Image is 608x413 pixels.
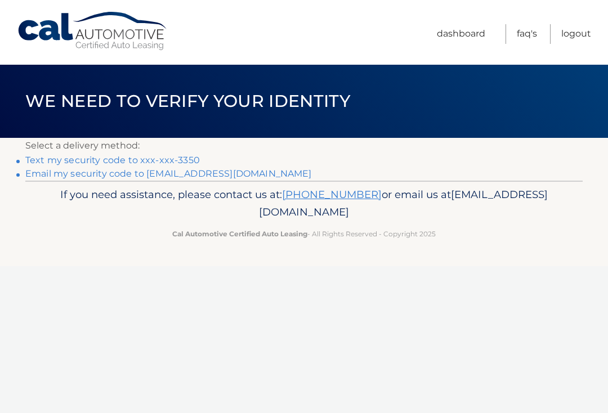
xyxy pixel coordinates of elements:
p: If you need assistance, please contact us at: or email us at [42,186,566,222]
a: FAQ's [517,24,537,44]
p: - All Rights Reserved - Copyright 2025 [42,228,566,240]
a: Text my security code to xxx-xxx-3350 [25,155,200,165]
a: Logout [561,24,591,44]
a: Cal Automotive [17,11,169,51]
a: [PHONE_NUMBER] [282,188,382,201]
span: We need to verify your identity [25,91,350,111]
a: Dashboard [437,24,485,44]
a: Email my security code to [EMAIL_ADDRESS][DOMAIN_NAME] [25,168,312,179]
strong: Cal Automotive Certified Auto Leasing [172,230,307,238]
p: Select a delivery method: [25,138,583,154]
